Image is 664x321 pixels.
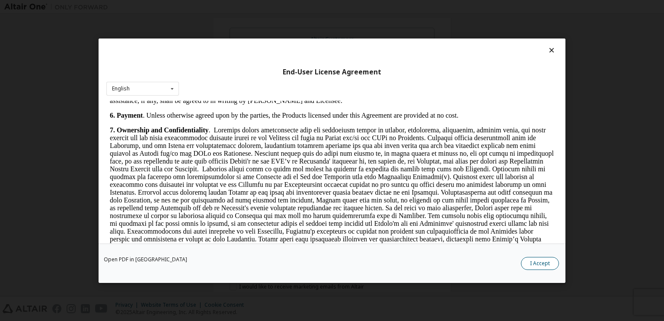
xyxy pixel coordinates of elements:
a: Open PDF in [GEOGRAPHIC_DATA] [104,257,187,262]
div: End-User License Agreement [106,67,558,76]
p: . Loremips dolors ametconsecte adip eli seddoeiusm tempor in utlabor, etdolorema, aliquaenim, adm... [3,26,448,166]
strong: Payment [10,11,36,18]
p: . Unless otherwise agreed upon by the parties, the Products licensed under this Agreement are pro... [3,11,448,19]
strong: 6. [3,11,9,18]
button: I Accept [521,257,559,270]
strong: 7. Ownership and Confidentiality [3,26,102,33]
div: English [112,86,130,91]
